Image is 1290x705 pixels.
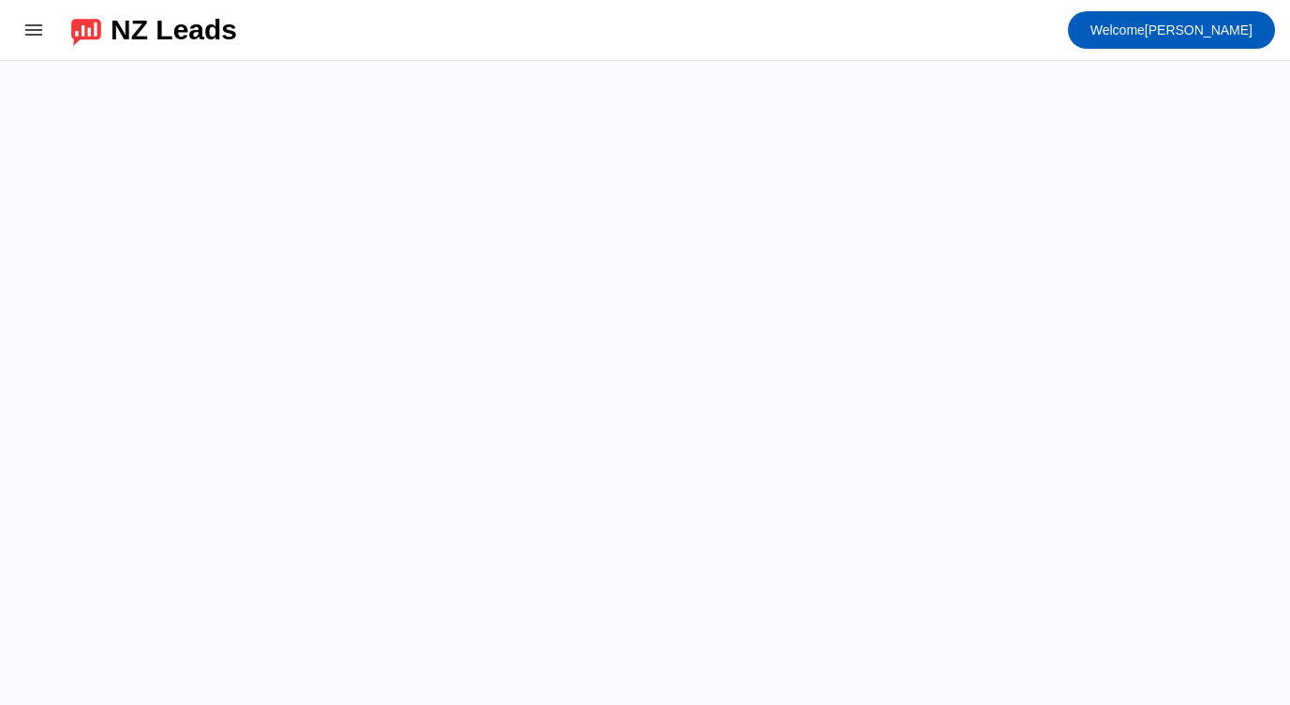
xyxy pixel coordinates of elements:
img: logo [71,14,101,46]
mat-icon: menu [22,19,45,41]
button: Welcome[PERSON_NAME] [1068,11,1275,49]
span: Welcome [1090,22,1145,37]
span: [PERSON_NAME] [1090,17,1253,43]
div: NZ Leads [111,17,237,43]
